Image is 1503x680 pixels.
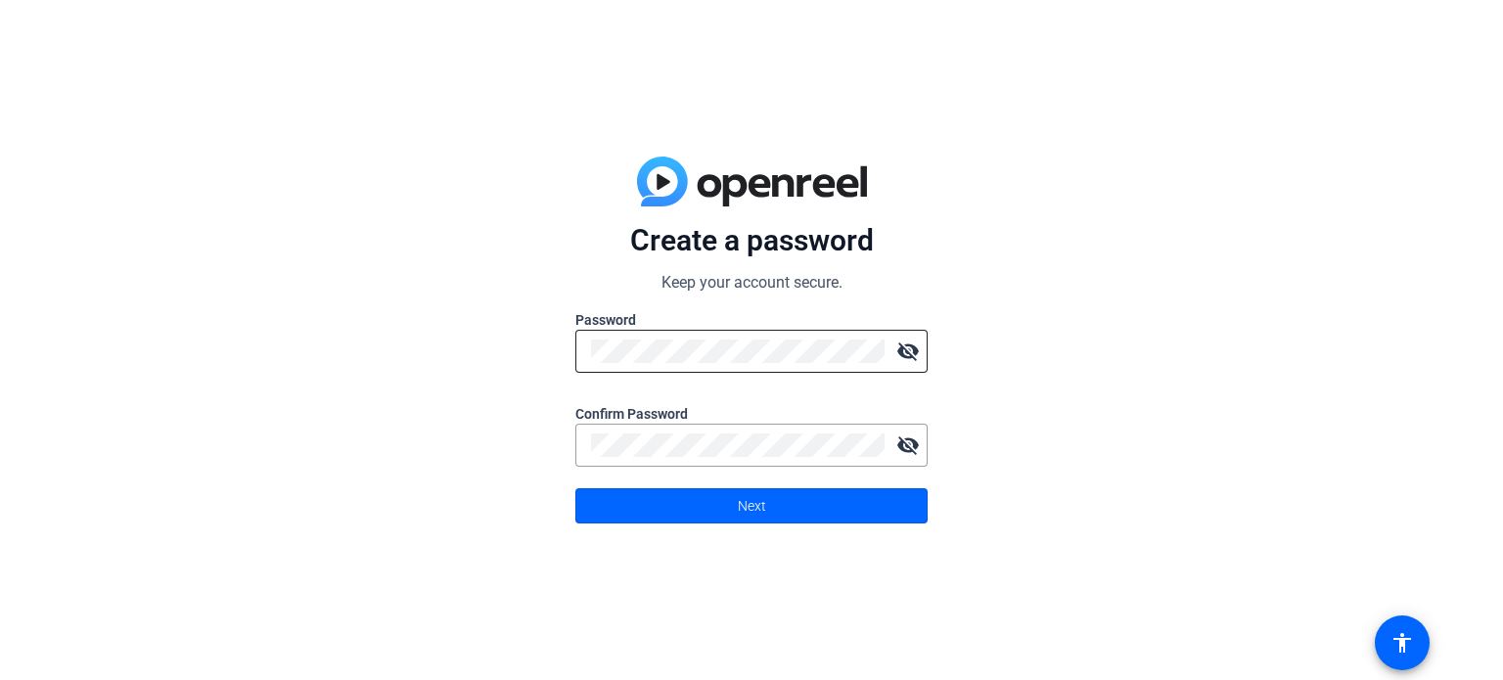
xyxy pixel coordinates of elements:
img: blue-gradient.svg [637,157,867,207]
mat-icon: accessibility [1390,631,1414,655]
p: Create a password [575,222,928,259]
label: Confirm Password [575,404,928,424]
p: Keep your account secure. [575,271,928,295]
label: Password [575,310,928,330]
mat-icon: visibility_off [888,426,928,465]
span: Next [738,487,766,524]
mat-icon: visibility_off [888,332,928,371]
button: Next [575,488,928,523]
